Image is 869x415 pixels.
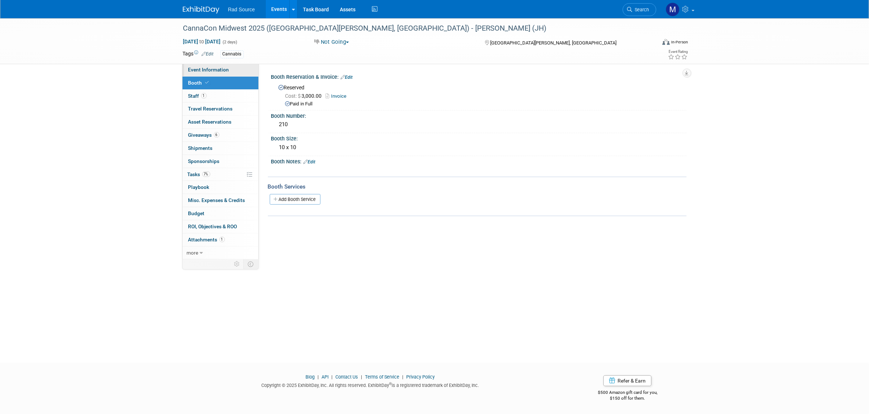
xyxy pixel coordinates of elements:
span: [GEOGRAPHIC_DATA][PERSON_NAME], [GEOGRAPHIC_DATA] [490,40,616,46]
div: Booth Size: [271,133,687,142]
div: Booth Services [268,183,687,191]
span: ROI, Objectives & ROO [188,224,237,229]
span: Asset Reservations [188,119,232,125]
a: Giveaways6 [182,129,258,141]
span: Budget [188,210,205,216]
a: Staff1 [182,90,258,102]
span: Shipments [188,145,213,151]
span: [DATE] [DATE] [183,38,221,45]
span: | [359,374,364,380]
a: Add Booth Service [270,194,320,205]
span: Travel Reservations [188,106,233,112]
div: Copyright © 2025 ExhibitDay, Inc. All rights reserved. ExhibitDay is a registered trademark of Ex... [183,380,558,389]
div: Booth Reservation & Invoice: [271,71,687,81]
a: Booth [182,77,258,89]
div: In-Person [671,39,688,45]
a: Shipments [182,142,258,155]
img: Melissa Conboy [666,3,680,16]
span: 3,000.00 [285,93,325,99]
span: Rad Source [228,7,255,12]
div: Event Rating [668,50,688,54]
img: ExhibitDay [183,6,219,13]
span: Booth [188,80,211,86]
span: Tasks [188,171,210,177]
span: Giveaways [188,132,219,138]
a: ROI, Objectives & ROO [182,220,258,233]
span: | [316,374,320,380]
img: Format-Inperson.png [662,39,670,45]
div: Event Format [613,38,688,49]
span: 1 [219,237,225,242]
span: Playbook [188,184,209,190]
a: Event Information [182,63,258,76]
a: API [322,374,328,380]
span: Misc. Expenses & Credits [188,197,245,203]
span: Staff [188,93,207,99]
span: Search [632,7,649,12]
span: Event Information [188,67,229,73]
span: more [187,250,199,256]
span: 6 [214,132,219,137]
a: Tasks7% [182,168,258,181]
a: Refer & Earn [603,375,651,386]
span: | [330,374,334,380]
div: Paid in Full [285,101,681,108]
span: to [199,39,205,44]
div: Booth Notes: [271,156,687,166]
a: Terms of Service [365,374,399,380]
a: Asset Reservations [182,116,258,128]
span: Attachments [188,237,225,243]
a: Blog [305,374,315,380]
a: Contact Us [335,374,358,380]
div: CannaCon Midwest 2025 ([GEOGRAPHIC_DATA][PERSON_NAME], [GEOGRAPHIC_DATA]) - [PERSON_NAME] (JH) [181,22,645,35]
button: Not Going [312,38,352,46]
div: $150 off for them. [569,395,687,402]
a: more [182,247,258,259]
div: Booth Number: [271,110,687,120]
div: Cannabis [220,50,244,58]
a: Misc. Expenses & Credits [182,194,258,207]
i: Booth reservation complete [205,81,209,85]
div: Reserved [277,82,681,108]
span: (2 days) [222,40,238,44]
a: Edit [304,159,316,164]
a: Edit [202,51,214,57]
sup: ® [389,382,392,386]
a: Playbook [182,181,258,194]
td: Personalize Event Tab Strip [231,259,244,269]
a: Travel Reservations [182,102,258,115]
div: 10 x 10 [277,142,681,153]
td: Tags [183,50,214,58]
a: Edit [341,75,353,80]
span: Sponsorships [188,158,220,164]
span: 1 [201,93,207,98]
td: Toggle Event Tabs [243,259,258,269]
a: Budget [182,207,258,220]
span: | [400,374,405,380]
a: Attachments1 [182,233,258,246]
span: 7% [202,171,210,177]
a: Invoice [326,93,350,99]
span: Cost: $ [285,93,302,99]
a: Privacy Policy [406,374,435,380]
div: 210 [277,119,681,130]
div: $500 Amazon gift card for you, [569,385,687,402]
a: Sponsorships [182,155,258,168]
a: Search [623,3,656,16]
